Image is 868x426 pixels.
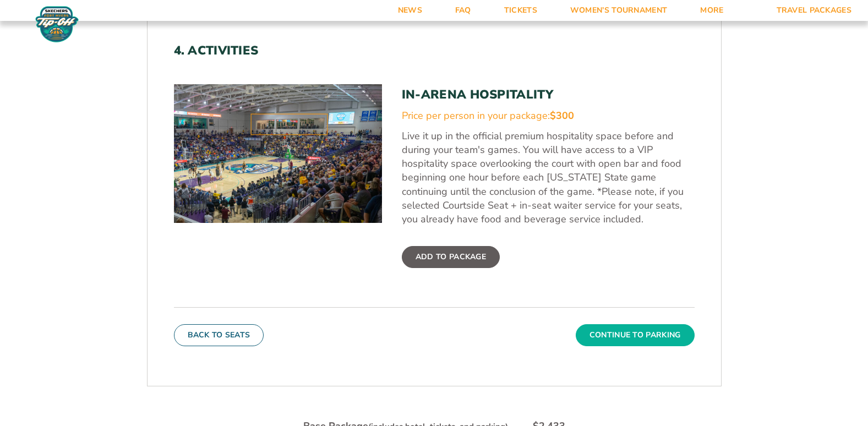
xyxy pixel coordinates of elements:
label: Add To Package [402,246,500,268]
span: $300 [550,109,574,122]
h2: 4. Activities [174,43,695,58]
button: Back To Seats [174,324,264,346]
p: Live it up in the official premium hospitality space before and during your team's games. You wil... [402,129,695,226]
h3: In-Arena Hospitality [402,88,695,102]
button: Continue To Parking [576,324,695,346]
img: In-Arena Hospitality [174,84,382,223]
img: Fort Myers Tip-Off [33,6,81,43]
div: Price per person in your package: [402,109,695,123]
